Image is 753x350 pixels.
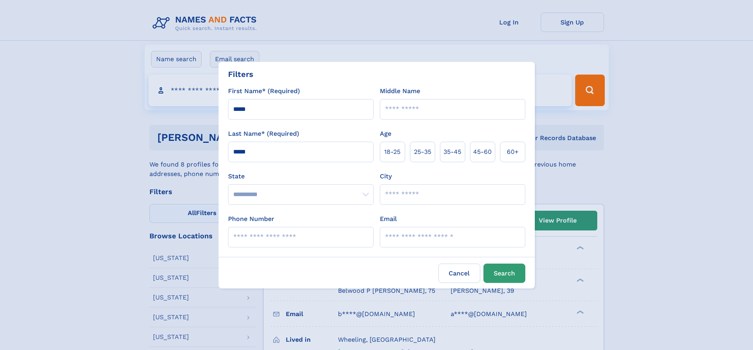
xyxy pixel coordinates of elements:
[380,172,392,181] label: City
[228,214,274,224] label: Phone Number
[228,129,299,139] label: Last Name* (Required)
[228,68,253,80] div: Filters
[473,147,492,157] span: 45‑60
[380,86,420,96] label: Middle Name
[483,264,525,283] button: Search
[443,147,461,157] span: 35‑45
[380,129,391,139] label: Age
[438,264,480,283] label: Cancel
[228,86,300,96] label: First Name* (Required)
[380,214,397,224] label: Email
[384,147,400,157] span: 18‑25
[414,147,431,157] span: 25‑35
[228,172,374,181] label: State
[507,147,519,157] span: 60+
